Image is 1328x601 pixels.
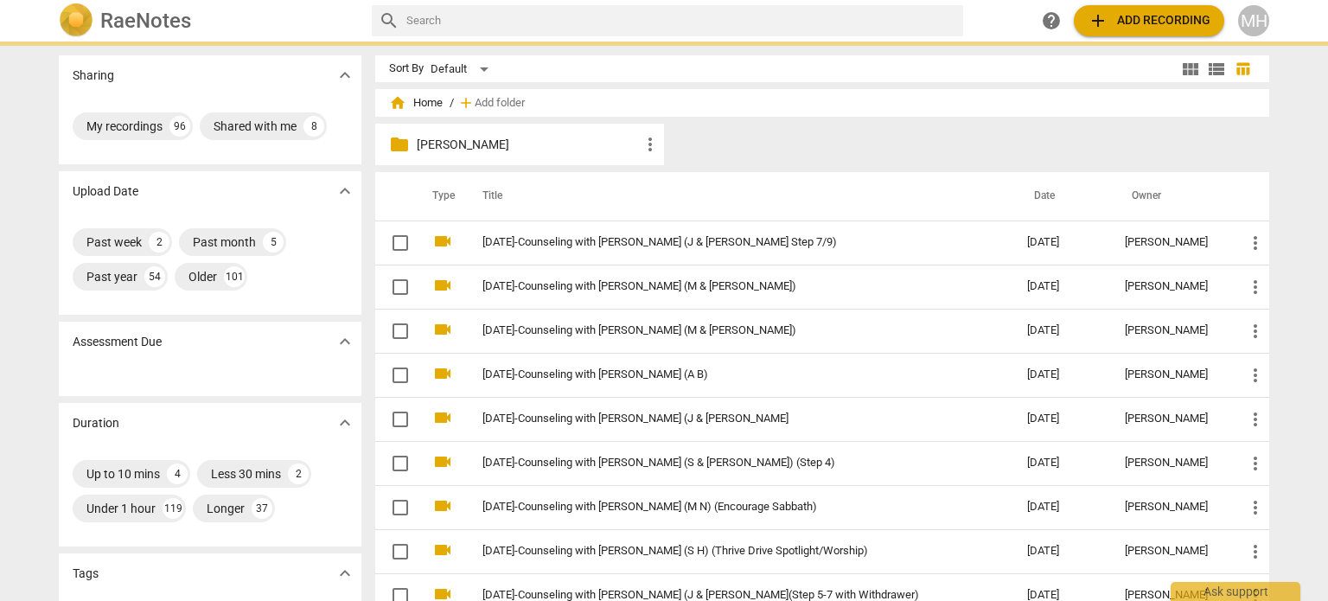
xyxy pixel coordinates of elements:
[59,3,93,38] img: Logo
[193,233,256,251] div: Past month
[86,233,142,251] div: Past week
[86,500,156,517] div: Under 1 hour
[100,9,191,33] h2: RaeNotes
[417,136,640,154] p: Jessica
[1013,172,1111,221] th: Date
[482,545,965,558] a: [DATE]-Counseling with [PERSON_NAME] (S H) (Thrive Drive Spotlight/Worship)
[86,118,163,135] div: My recordings
[462,172,1013,221] th: Title
[482,501,965,514] a: [DATE]-Counseling with [PERSON_NAME] (M N) (Encourage Sabbath)
[482,324,965,337] a: [DATE]-Counseling with [PERSON_NAME] (M & [PERSON_NAME])
[1125,457,1217,470] div: [PERSON_NAME]
[640,134,661,155] span: more_vert
[1036,5,1067,36] a: Help
[1125,545,1217,558] div: [PERSON_NAME]
[432,540,453,560] span: videocam
[1125,412,1217,425] div: [PERSON_NAME]
[1245,321,1266,342] span: more_vert
[379,10,399,31] span: search
[1125,368,1217,381] div: [PERSON_NAME]
[1206,59,1227,80] span: view_list
[332,178,358,204] button: Show more
[1125,324,1217,337] div: [PERSON_NAME]
[1013,397,1111,441] td: [DATE]
[1203,56,1229,82] button: List view
[1111,172,1231,221] th: Owner
[86,465,160,483] div: Up to 10 mins
[432,275,453,296] span: videocam
[332,560,358,586] button: Show more
[389,94,406,112] span: home
[332,62,358,88] button: Show more
[1074,5,1224,36] button: Upload
[332,329,358,355] button: Show more
[482,412,965,425] a: [DATE]-Counseling with [PERSON_NAME] (J & [PERSON_NAME]
[1041,10,1062,31] span: help
[1013,221,1111,265] td: [DATE]
[1013,353,1111,397] td: [DATE]
[1245,409,1266,430] span: more_vert
[418,172,462,221] th: Type
[432,451,453,472] span: videocam
[224,266,245,287] div: 101
[432,363,453,384] span: videocam
[475,97,525,110] span: Add folder
[1088,10,1108,31] span: add
[432,496,453,516] span: videocam
[169,116,190,137] div: 96
[73,414,119,432] p: Duration
[432,407,453,428] span: videocam
[335,331,355,352] span: expand_more
[1125,280,1217,293] div: [PERSON_NAME]
[482,236,965,249] a: [DATE]-Counseling with [PERSON_NAME] (J & [PERSON_NAME] Step 7/9)
[1013,265,1111,309] td: [DATE]
[1235,61,1251,77] span: table_chart
[406,7,956,35] input: Search
[73,182,138,201] p: Upload Date
[144,266,165,287] div: 54
[214,118,297,135] div: Shared with me
[163,498,183,519] div: 119
[1229,56,1255,82] button: Table view
[73,67,114,85] p: Sharing
[167,464,188,484] div: 4
[482,368,965,381] a: [DATE]-Counseling with [PERSON_NAME] (A B)
[432,319,453,340] span: videocam
[1245,365,1266,386] span: more_vert
[1245,541,1266,562] span: more_vert
[1125,236,1217,249] div: [PERSON_NAME]
[432,231,453,252] span: videocam
[1171,582,1300,601] div: Ask support
[207,500,245,517] div: Longer
[482,280,965,293] a: [DATE]-Counseling with [PERSON_NAME] (M & [PERSON_NAME])
[1245,233,1266,253] span: more_vert
[335,563,355,584] span: expand_more
[450,97,454,110] span: /
[73,565,99,583] p: Tags
[1013,441,1111,485] td: [DATE]
[1238,5,1269,36] button: MH
[252,498,272,519] div: 37
[1178,56,1203,82] button: Tile view
[263,232,284,253] div: 5
[457,94,475,112] span: add
[188,268,217,285] div: Older
[1013,529,1111,573] td: [DATE]
[59,3,358,38] a: LogoRaeNotes
[1013,309,1111,353] td: [DATE]
[73,333,162,351] p: Assessment Due
[431,55,495,83] div: Default
[1125,501,1217,514] div: [PERSON_NAME]
[149,232,169,253] div: 2
[1180,59,1201,80] span: view_module
[86,268,137,285] div: Past year
[288,464,309,484] div: 2
[303,116,324,137] div: 8
[211,465,281,483] div: Less 30 mins
[1245,453,1266,474] span: more_vert
[1245,497,1266,518] span: more_vert
[1088,10,1210,31] span: Add recording
[482,457,965,470] a: [DATE]-Counseling with [PERSON_NAME] (S & [PERSON_NAME]) (Step 4)
[335,412,355,433] span: expand_more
